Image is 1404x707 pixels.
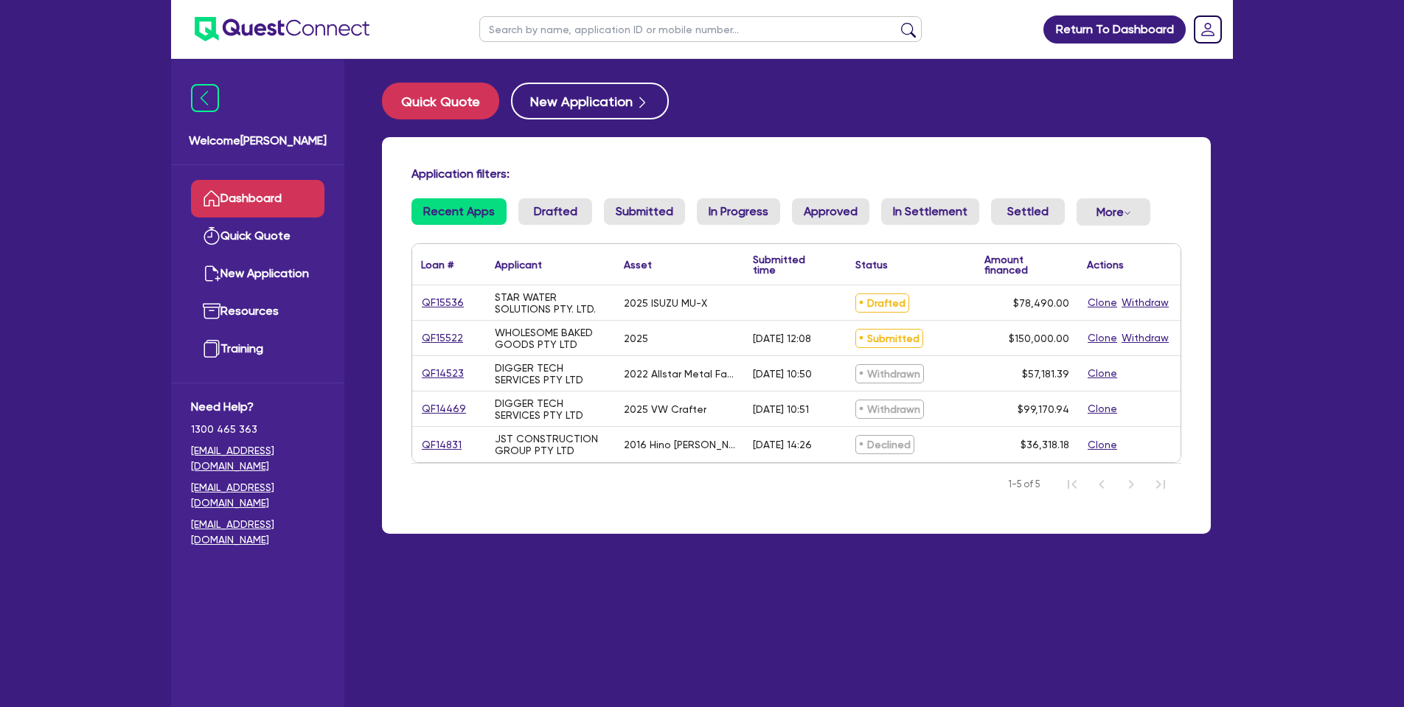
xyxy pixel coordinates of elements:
span: $57,181.39 [1022,368,1069,380]
a: QF14469 [421,400,467,417]
button: Dropdown toggle [1077,198,1150,226]
button: Clone [1087,330,1118,346]
div: Asset [624,260,652,270]
button: Clone [1087,436,1118,453]
div: DIGGER TECH SERVICES PTY LTD [495,362,606,386]
span: Welcome [PERSON_NAME] [189,132,327,150]
div: STAR WATER SOLUTIONS PTY. LTD. [495,291,606,315]
div: Loan # [421,260,453,270]
a: Dashboard [191,180,324,217]
span: $78,490.00 [1013,297,1069,309]
button: Withdraw [1121,294,1170,311]
button: Clone [1087,365,1118,382]
span: $36,318.18 [1021,439,1069,450]
a: Quick Quote [382,83,511,119]
div: [DATE] 10:51 [753,403,809,415]
button: Quick Quote [382,83,499,119]
a: Return To Dashboard [1043,15,1186,43]
img: resources [203,302,220,320]
img: training [203,340,220,358]
div: Applicant [495,260,542,270]
span: Withdrawn [855,364,924,383]
div: Status [855,260,888,270]
a: Quick Quote [191,217,324,255]
div: Actions [1087,260,1124,270]
h4: Application filters: [411,167,1181,181]
button: Clone [1087,294,1118,311]
a: Settled [991,198,1065,225]
div: 2022 Allstar Metal Fabrication Allstar B [624,368,735,380]
a: Resources [191,293,324,330]
a: [EMAIL_ADDRESS][DOMAIN_NAME] [191,517,324,548]
div: 2025 ISUZU MU-X [624,297,707,309]
div: 2025 VW Crafter [624,403,706,415]
div: Amount financed [984,254,1069,275]
button: First Page [1057,470,1087,499]
a: [EMAIL_ADDRESS][DOMAIN_NAME] [191,480,324,511]
div: 2016 Hino [PERSON_NAME] 616 Dropside Tray [624,439,735,450]
a: QF15536 [421,294,465,311]
span: $99,170.94 [1018,403,1069,415]
span: 1300 465 363 [191,422,324,437]
a: QF14523 [421,365,465,382]
a: Drafted [518,198,592,225]
span: Submitted [855,329,923,348]
button: Previous Page [1087,470,1116,499]
a: New Application [191,255,324,293]
button: New Application [511,83,669,119]
a: Approved [792,198,869,225]
span: Declined [855,435,914,454]
img: new-application [203,265,220,282]
a: QF14831 [421,436,462,453]
div: DIGGER TECH SERVICES PTY LTD [495,397,606,421]
div: [DATE] 14:26 [753,439,812,450]
a: Dropdown toggle [1189,10,1227,49]
a: Training [191,330,324,368]
div: JST CONSTRUCTION GROUP PTY LTD [495,433,606,456]
div: 2025 [624,332,648,344]
div: WHOLESOME BAKED GOODS PTY LTD [495,327,606,350]
img: quick-quote [203,227,220,245]
a: In Settlement [881,198,979,225]
a: In Progress [697,198,780,225]
img: quest-connect-logo-blue [195,17,369,41]
div: [DATE] 10:50 [753,368,812,380]
input: Search by name, application ID or mobile number... [479,16,922,42]
a: [EMAIL_ADDRESS][DOMAIN_NAME] [191,443,324,474]
button: Withdraw [1121,330,1170,346]
button: Clone [1087,400,1118,417]
button: Next Page [1116,470,1146,499]
span: Drafted [855,293,909,313]
span: Withdrawn [855,400,924,419]
a: Submitted [604,198,685,225]
div: Submitted time [753,254,824,275]
a: Recent Apps [411,198,507,225]
span: 1-5 of 5 [1008,477,1040,492]
button: Last Page [1146,470,1175,499]
div: [DATE] 12:08 [753,332,811,344]
img: icon-menu-close [191,84,219,112]
a: QF15522 [421,330,464,346]
span: Need Help? [191,398,324,416]
span: $150,000.00 [1009,332,1069,344]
